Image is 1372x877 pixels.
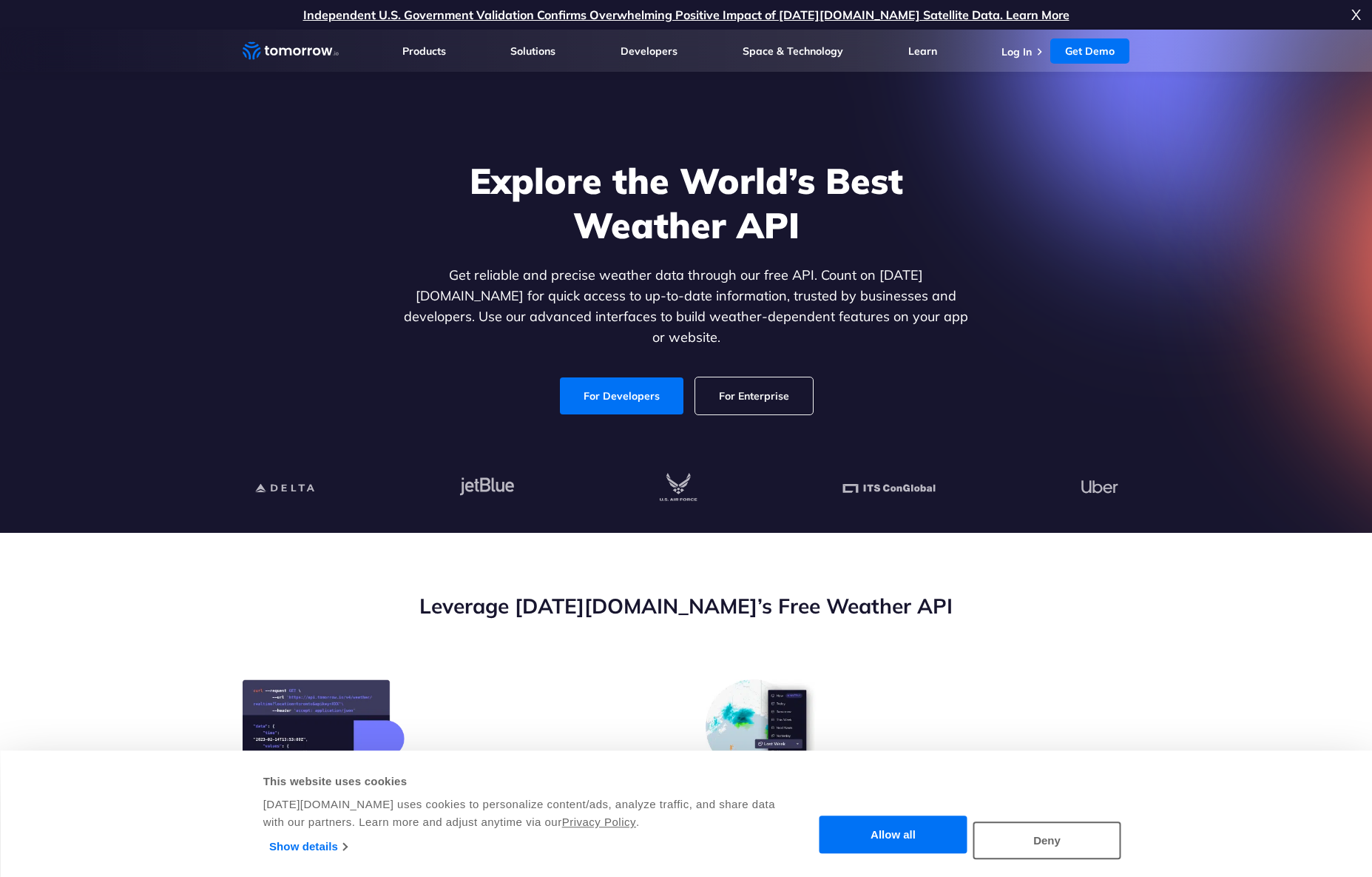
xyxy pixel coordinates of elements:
[263,796,777,831] div: [DATE][DOMAIN_NAME] uses cookies to personalize content/ads, analyze traffic, and share data with...
[269,836,347,858] a: Show details
[510,44,555,58] a: Solutions
[1050,38,1129,64] a: Get Demo
[401,158,972,247] h1: Explore the World’s Best Weather API
[621,44,677,58] a: Developers
[743,44,843,58] a: Space & Technology
[243,592,1130,620] h2: Leverage [DATE][DOMAIN_NAME]’s Free Weather API
[695,377,813,414] a: For Enterprise
[560,377,683,414] a: For Developers
[1001,45,1032,58] a: Log In
[401,265,972,348] p: Get reliable and precise weather data through our free API. Count on [DATE][DOMAIN_NAME] for quic...
[243,40,339,62] a: Home link
[303,7,1069,22] a: Independent U.S. Government Validation Confirms Overwhelming Positive Impact of [DATE][DOMAIN_NAM...
[820,816,967,854] button: Allow all
[562,816,636,828] a: Privacy Policy
[973,821,1121,859] button: Deny
[263,773,777,790] div: This website uses cookies
[908,44,937,58] a: Learn
[402,44,446,58] a: Products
